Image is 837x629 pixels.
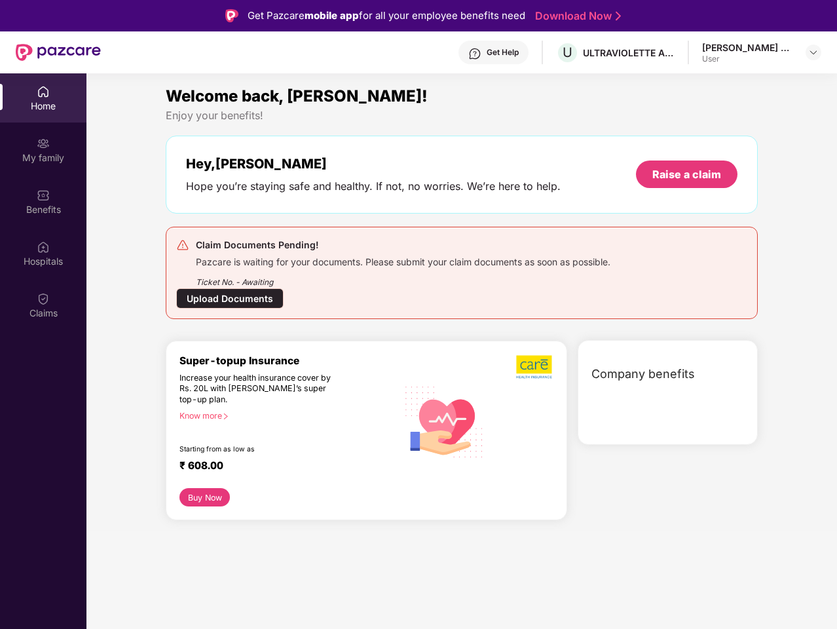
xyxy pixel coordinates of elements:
[179,459,384,475] div: ₹ 608.00
[186,156,561,172] div: Hey, [PERSON_NAME]
[248,8,525,24] div: Get Pazcare for all your employee benefits need
[176,288,284,309] div: Upload Documents
[487,47,519,58] div: Get Help
[196,253,610,268] div: Pazcare is waiting for your documents. Please submit your claim documents as soon as possible.
[225,9,238,22] img: Logo
[702,54,794,64] div: User
[16,44,101,61] img: New Pazcare Logo
[37,240,50,254] img: svg+xml;base64,PHN2ZyBpZD0iSG9zcGl0YWxzIiB4bWxucz0iaHR0cDovL3d3dy53My5vcmcvMjAwMC9zdmciIHdpZHRoPS...
[535,9,617,23] a: Download Now
[808,47,819,58] img: svg+xml;base64,PHN2ZyBpZD0iRHJvcGRvd24tMzJ4MzIiIHhtbG5zPSJodHRwOi8vd3d3LnczLm9yZy8yMDAwL3N2ZyIgd2...
[179,488,230,506] button: Buy Now
[563,45,572,60] span: U
[166,109,758,123] div: Enjoy your benefits!
[179,373,341,406] div: Increase your health insurance cover by Rs. 20L with [PERSON_NAME]’s super top-up plan.
[516,354,553,379] img: b5dec4f62d2307b9de63beb79f102df3.png
[176,238,189,252] img: svg+xml;base64,PHN2ZyB4bWxucz0iaHR0cDovL3d3dy53My5vcmcvMjAwMC9zdmciIHdpZHRoPSIyNCIgaGVpZ2h0PSIyNC...
[702,41,794,54] div: [PERSON_NAME] E A
[305,9,359,22] strong: mobile app
[179,411,390,420] div: Know more
[37,292,50,305] img: svg+xml;base64,PHN2ZyBpZD0iQ2xhaW0iIHhtbG5zPSJodHRwOi8vd3d3LnczLm9yZy8yMDAwL3N2ZyIgd2lkdGg9IjIwIi...
[37,85,50,98] img: svg+xml;base64,PHN2ZyBpZD0iSG9tZSIgeG1sbnM9Imh0dHA6Ly93d3cudzMub3JnLzIwMDAvc3ZnIiB3aWR0aD0iMjAiIG...
[37,189,50,202] img: svg+xml;base64,PHN2ZyBpZD0iQmVuZWZpdHMiIHhtbG5zPSJodHRwOi8vd3d3LnczLm9yZy8yMDAwL3N2ZyIgd2lkdGg9Ij...
[583,47,675,59] div: ULTRAVIOLETTE AUTOMOTIVE PRIVATE LIMITED
[196,268,610,288] div: Ticket No. - Awaiting
[186,180,561,193] div: Hope you’re staying safe and healthy. If not, no worries. We’re here to help.
[37,137,50,150] img: svg+xml;base64,PHN2ZyB3aWR0aD0iMjAiIGhlaWdodD0iMjAiIHZpZXdCb3g9IjAgMCAyMCAyMCIgZmlsbD0ibm9uZSIgeG...
[196,237,610,253] div: Claim Documents Pending!
[179,354,398,367] div: Super-topup Insurance
[591,365,695,383] span: Company benefits
[616,9,621,23] img: Stroke
[166,86,428,105] span: Welcome back, [PERSON_NAME]!
[652,167,721,181] div: Raise a claim
[398,373,491,468] img: svg+xml;base64,PHN2ZyB4bWxucz0iaHR0cDovL3d3dy53My5vcmcvMjAwMC9zdmciIHhtbG5zOnhsaW5rPSJodHRwOi8vd3...
[179,445,342,454] div: Starting from as low as
[468,47,481,60] img: svg+xml;base64,PHN2ZyBpZD0iSGVscC0zMngzMiIgeG1sbnM9Imh0dHA6Ly93d3cudzMub3JnLzIwMDAvc3ZnIiB3aWR0aD...
[222,413,229,420] span: right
